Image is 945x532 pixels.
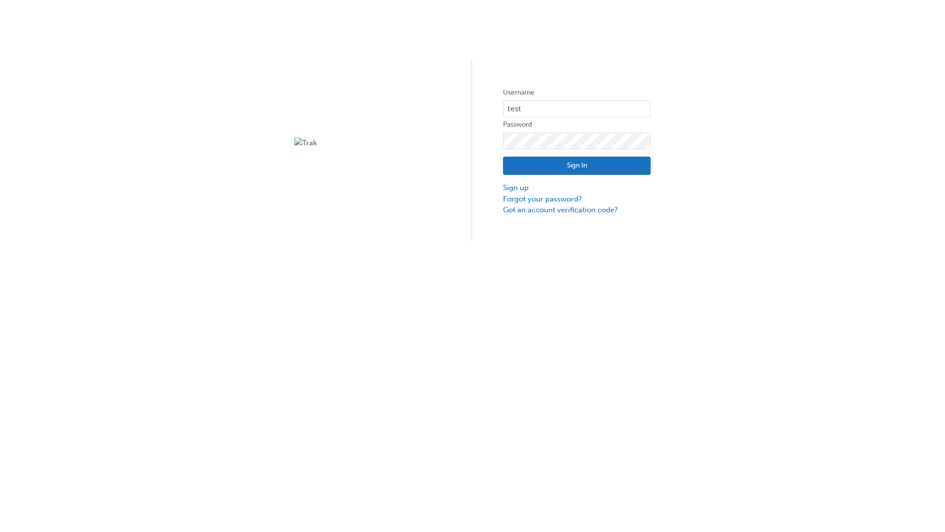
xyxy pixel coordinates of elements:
[503,87,651,99] label: Username
[503,100,651,117] input: Username
[503,204,651,216] a: Got an account verification code?
[294,137,442,149] img: Trak
[503,119,651,131] label: Password
[503,194,651,205] a: Forgot your password?
[503,157,651,175] button: Sign In
[503,182,651,194] a: Sign up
